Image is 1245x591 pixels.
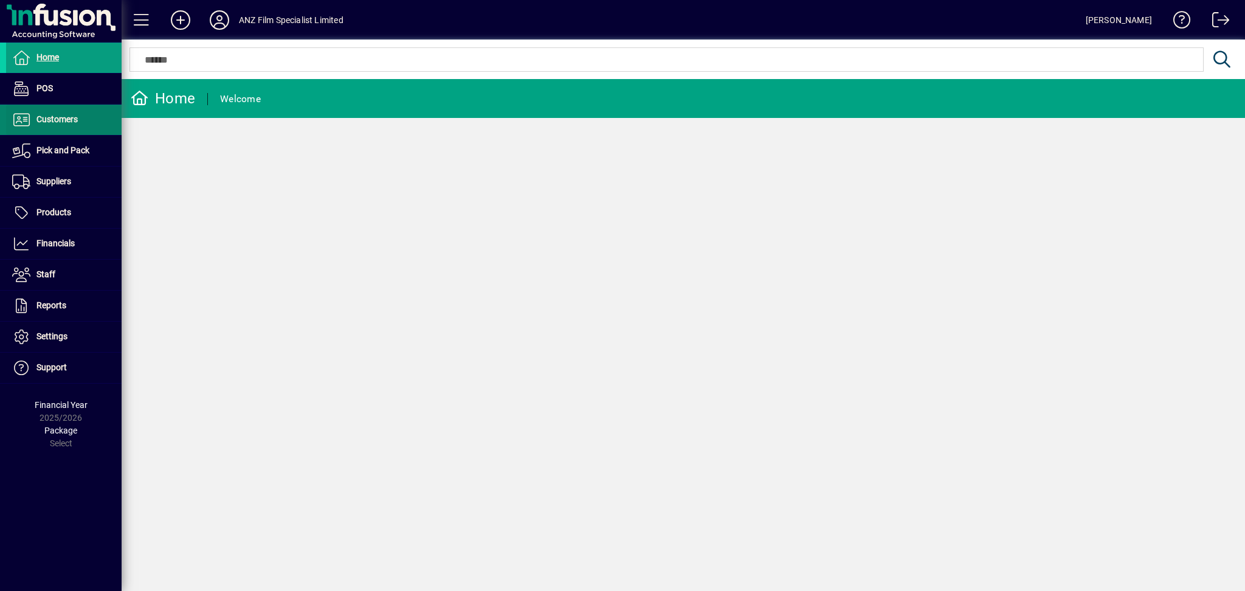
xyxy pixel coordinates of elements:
span: Support [36,362,67,372]
div: ANZ Film Specialist Limited [239,10,343,30]
a: POS [6,74,122,104]
div: Home [131,89,195,108]
button: Add [161,9,200,31]
a: Logout [1203,2,1230,42]
a: Staff [6,260,122,290]
a: Suppliers [6,167,122,197]
a: Pick and Pack [6,136,122,166]
span: Financials [36,238,75,248]
span: POS [36,83,53,93]
span: Settings [36,331,67,341]
span: Customers [36,114,78,124]
a: Customers [6,105,122,135]
span: Financial Year [35,400,88,410]
span: Suppliers [36,176,71,186]
span: Staff [36,269,55,279]
span: Products [36,207,71,217]
a: Knowledge Base [1164,2,1191,42]
a: Reports [6,291,122,321]
div: [PERSON_NAME] [1086,10,1152,30]
a: Financials [6,229,122,259]
span: Package [44,426,77,435]
span: Pick and Pack [36,145,89,155]
a: Products [6,198,122,228]
span: Home [36,52,59,62]
button: Profile [200,9,239,31]
a: Support [6,353,122,383]
span: Reports [36,300,66,310]
div: Welcome [220,89,261,109]
a: Settings [6,322,122,352]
